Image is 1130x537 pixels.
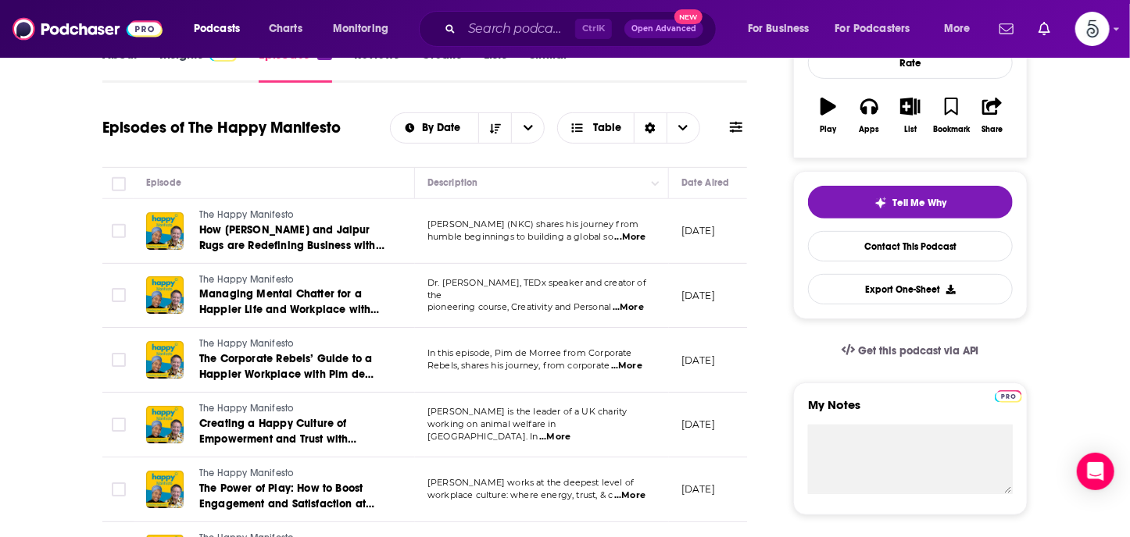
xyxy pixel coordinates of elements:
[199,223,384,268] span: How [PERSON_NAME] and Jaipur Rugs are Redefining Business with Heart and Love
[199,287,379,332] span: Managing Mental Chatter for a Happier Life and Workplace with [PERSON_NAME]
[391,123,479,133] button: open menu
[199,208,387,222] a: The Happy Manifesto
[199,274,294,285] span: The Happy Manifesto
[933,125,970,134] div: Bookmark
[860,125,880,134] div: Apps
[427,489,613,500] span: workplace culture: where energy, trust, & c
[183,16,260,41] button: open menu
[681,418,715,431] p: [DATE]
[13,14,163,44] img: Podchaser - Follow, Share and Rate Podcasts
[333,18,388,40] span: Monitoring
[199,416,387,447] a: Creating a Happy Culture of Empowerment and Trust with [PERSON_NAME]
[269,18,302,40] span: Charts
[615,231,646,244] span: ...More
[427,477,634,488] span: [PERSON_NAME] works at the deepest level of
[199,482,374,526] span: The Power of Play: How to Boost Engagement and Satisfaction at Work with [PERSON_NAME]
[102,118,341,137] h1: Episodes of The Happy Manifesto
[624,20,703,38] button: Open AdvancedNew
[808,87,849,144] button: Play
[427,173,477,192] div: Description
[674,9,703,24] span: New
[808,274,1013,304] button: Export One-Sheet
[112,224,126,238] span: Toggle select row
[829,332,992,370] a: Get this podcast via API
[112,482,126,496] span: Toggle select row
[858,344,979,357] span: Get this podcast via API
[557,112,700,144] button: Choose View
[1077,453,1114,490] div: Open Intercom Messenger
[199,403,294,414] span: The Happy Manifesto
[681,173,729,192] div: Date Aired
[199,286,387,318] a: Managing Mental Chatter for a Happier Life and Workplace with [PERSON_NAME]
[112,288,126,302] span: Toggle select row
[427,360,610,371] span: Rebels, shares his journey, from corporate
[972,87,1013,144] button: Share
[199,337,387,351] a: The Happy Manifesto
[199,351,387,382] a: The Corporate Rebels’ Guide to a Happier Workplace with Pim de Morree
[874,197,887,209] img: tell me why sparkle
[199,417,356,461] span: Creating a Happy Culture of Empowerment and Trust with [PERSON_NAME]
[194,18,240,40] span: Podcasts
[613,301,644,314] span: ...More
[199,352,374,397] span: The Corporate Rebels’ Guide to a Happier Workplace with Pim de Morree
[427,277,646,301] span: Dr. [PERSON_NAME], TEDx speaker and creator of the
[199,402,387,416] a: The Happy Manifesto
[808,397,1013,425] label: My Notes
[434,11,731,47] div: Search podcasts, credits, & more...
[893,197,947,209] span: Tell Me Why
[199,467,387,481] a: The Happy Manifesto
[511,113,544,143] button: open menu
[995,388,1022,403] a: Pro website
[422,123,466,133] span: By Date
[748,18,810,40] span: For Business
[159,47,237,83] a: InsightsPodchaser Pro
[982,125,1003,134] div: Share
[904,125,917,134] div: List
[421,47,462,83] a: Credits
[199,468,294,478] span: The Happy Manifesto
[112,353,126,367] span: Toggle select row
[808,186,1013,219] button: tell me why sparkleTell Me Why
[1075,12,1110,46] img: User Profile
[199,273,387,287] a: The Happy Manifesto
[995,390,1022,403] img: Podchaser Pro
[146,173,181,192] div: Episode
[593,123,621,133] span: Table
[427,347,632,358] span: In this episode, Pim de Morree from Corporate
[634,113,667,143] div: Sort Direction
[102,47,138,83] a: About
[808,231,1013,261] a: Contact This Podcast
[427,418,556,442] span: working on animal welfare in [GEOGRAPHIC_DATA]. In
[199,338,294,349] span: The Happy Manifesto
[681,354,715,367] p: [DATE]
[835,18,910,40] span: For Podcasters
[427,301,611,312] span: pioneering course, Creativity and Personal
[808,47,1013,79] div: Rate
[539,431,570,443] span: ...More
[529,47,567,83] a: Similar
[259,16,312,41] a: Charts
[849,87,889,144] button: Apps
[478,113,511,143] button: Sort Direction
[646,174,665,193] button: Column Actions
[681,224,715,237] p: [DATE]
[427,406,627,417] span: [PERSON_NAME] is the leader of a UK charity
[199,222,387,254] a: How [PERSON_NAME] and Jaipur Rugs are Redefining Business with Heart and Love
[112,418,126,432] span: Toggle select row
[944,18,971,40] span: More
[631,25,696,33] span: Open Advanced
[462,16,575,41] input: Search podcasts, credits, & more...
[933,16,990,41] button: open menu
[614,489,645,502] span: ...More
[1075,12,1110,46] button: Show profile menu
[427,231,613,242] span: humble beginnings to building a global so
[681,482,715,496] p: [DATE]
[825,16,933,41] button: open menu
[931,87,971,144] button: Bookmark
[259,47,332,83] a: Episodes47
[390,112,545,144] h2: Choose List sort
[737,16,829,41] button: open menu
[1032,16,1057,42] a: Show notifications dropdown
